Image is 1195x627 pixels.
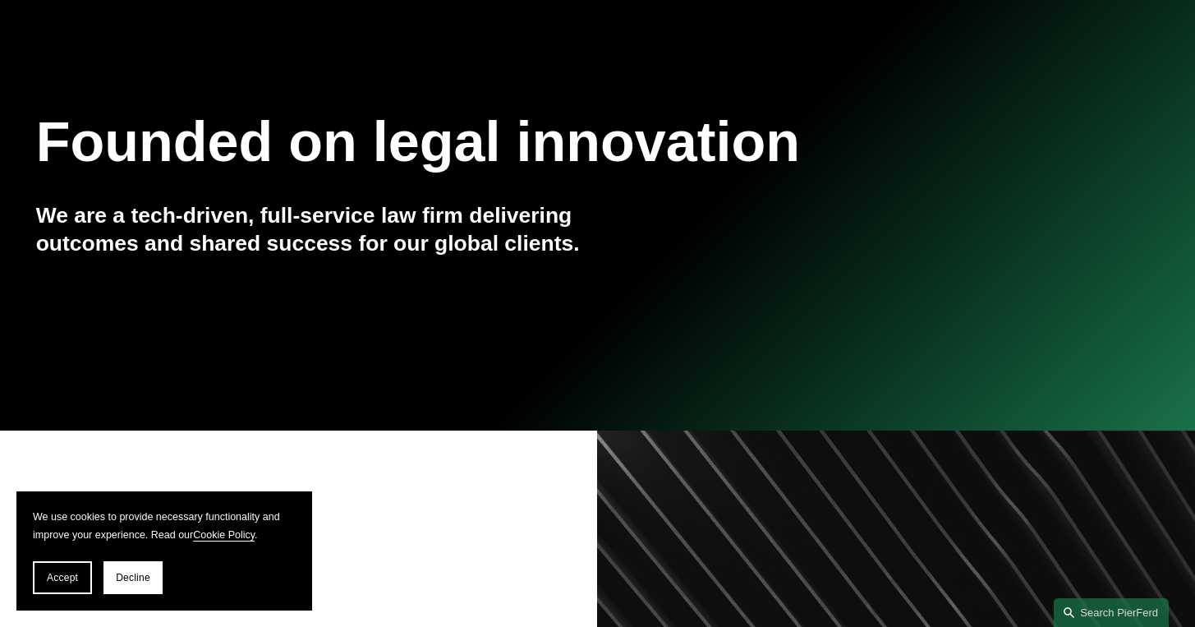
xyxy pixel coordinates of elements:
[33,508,296,545] p: We use cookies to provide necessary functionality and improve your experience. Read our .
[33,561,92,594] button: Accept
[193,529,255,541] a: Cookie Policy
[36,109,972,173] h1: Founded on legal innovation
[47,572,78,583] span: Accept
[1054,598,1169,627] a: Search this site
[103,561,163,594] button: Decline
[116,572,150,583] span: Decline
[36,202,598,257] h4: We are a tech-driven, full-service law firm delivering outcomes and shared success for our global...
[16,491,312,611] section: Cookie banner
